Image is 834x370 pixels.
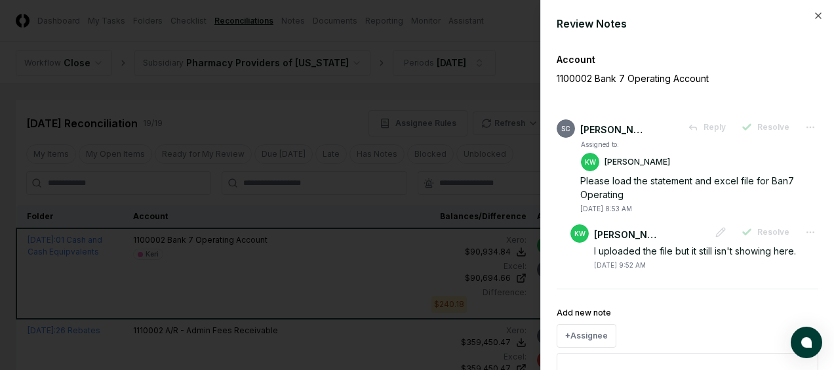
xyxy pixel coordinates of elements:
div: [DATE] 9:52 AM [594,260,646,270]
div: Account [557,52,818,66]
span: SC [561,124,570,134]
span: KW [574,229,586,239]
span: KW [585,157,596,167]
div: Please load the statement and excel file for Ban7 Operating [580,174,818,201]
div: I uploaded the file but it still isn't showing here. [594,244,818,258]
button: Reply [680,115,734,139]
button: Resolve [734,220,797,244]
p: [PERSON_NAME] [605,156,670,168]
button: Resolve [734,115,797,139]
div: [DATE] 8:53 AM [580,204,632,214]
div: [PERSON_NAME] [594,228,660,241]
span: Resolve [757,226,789,238]
button: +Assignee [557,324,616,348]
td: Assigned to: [580,139,671,150]
span: Resolve [757,121,789,133]
div: Review Notes [557,16,818,31]
label: Add new note [557,308,611,318]
p: 1100002 Bank 7 Operating Account [557,72,773,85]
div: [PERSON_NAME] [580,123,646,136]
